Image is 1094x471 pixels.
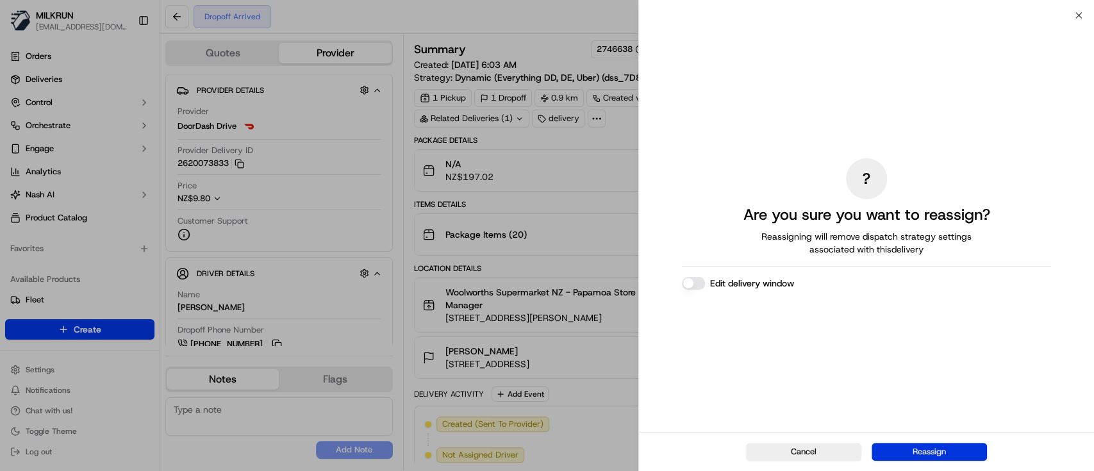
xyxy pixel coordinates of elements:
[746,443,861,461] button: Cancel
[710,277,794,290] label: Edit delivery window
[872,443,987,461] button: Reassign
[743,230,990,256] span: Reassigning will remove dispatch strategy settings associated with this delivery
[743,204,990,225] h2: Are you sure you want to reassign?
[846,158,887,199] div: ?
